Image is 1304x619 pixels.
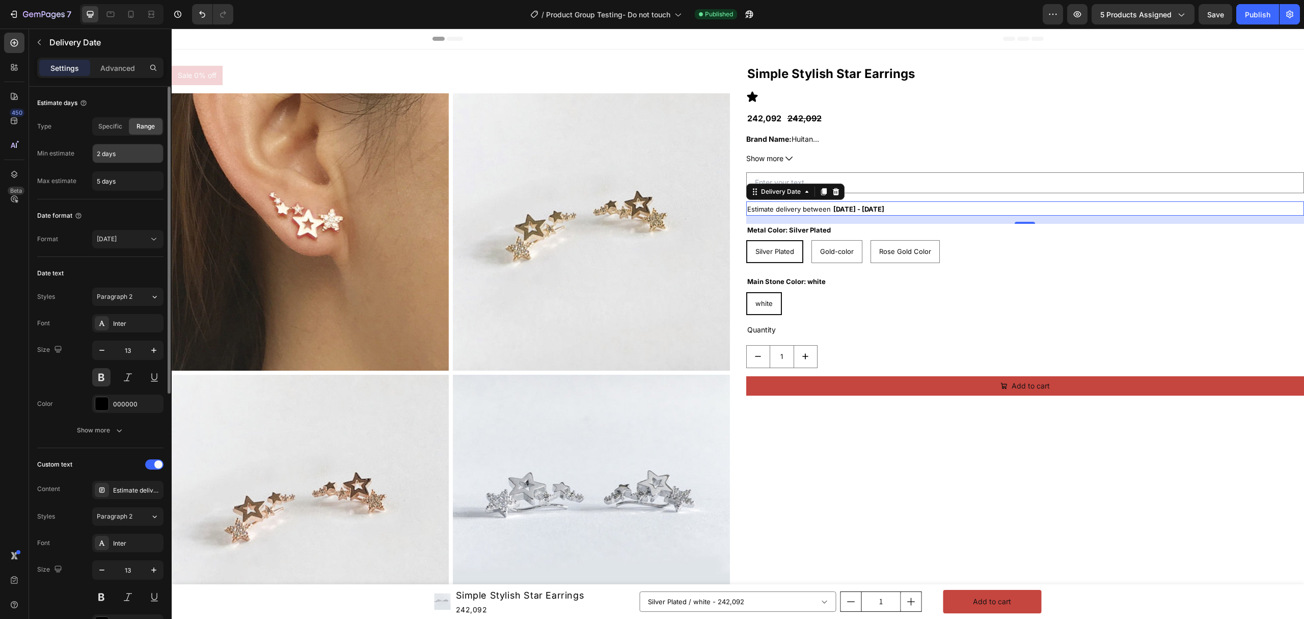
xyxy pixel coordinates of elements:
input: quantity [598,317,622,339]
span: Specific [98,122,122,131]
div: Custom text [37,460,72,469]
strong: Brand Name: [575,106,620,115]
div: Content [37,484,60,494]
div: 242,092 [283,575,414,587]
div: Font [37,538,50,548]
span: Rose Gold Color [708,219,759,227]
div: Font [37,319,50,328]
button: 5 products assigned [1092,4,1194,24]
button: increment [729,563,750,583]
div: Publish [1245,9,1270,20]
legend: Metal Color: Silver Plated [575,195,660,208]
span: [DATE] [97,235,117,243]
button: Paragraph 2 [92,507,164,526]
span: Estimate delivery between [576,176,659,185]
button: increment [622,317,645,339]
button: [DATE] [92,230,164,248]
button: Save [1199,4,1232,24]
div: Min estimate [37,149,74,158]
p: Settings [50,63,79,73]
span: 5 products assigned [1100,9,1172,20]
iframe: Design area [172,29,1304,619]
div: Styles [37,292,55,301]
div: Type [37,122,51,131]
button: Publish [1236,4,1279,24]
span: Paragraph 2 [97,292,132,301]
legend: Main Stone Color: white [575,247,655,260]
div: Date format [37,211,83,220]
div: Estimate delivery between [113,486,161,495]
div: Quantity [575,295,1133,308]
span: Product Group Testing- Do not touch [546,9,670,20]
span: Gold-color [648,219,682,227]
p: Advanced [100,63,135,73]
div: Styles [37,512,55,521]
input: Enter your text [575,144,1133,164]
div: 000000 [113,400,161,409]
div: Add to cart [840,352,878,363]
span: [DATE] - [DATE] [662,176,713,185]
div: Inter [113,319,161,328]
span: Range [137,122,155,131]
span: Paragraph 2 [97,512,132,521]
div: Estimate days [37,98,88,108]
input: Auto [93,172,163,190]
span: white [584,271,601,279]
div: Size [37,563,64,577]
span: / [541,9,544,20]
div: 450 [10,109,24,117]
span: Save [1207,10,1224,19]
p: 7 [67,8,71,20]
button: Show more [37,421,164,440]
div: Date text [37,269,64,278]
div: Beta [8,187,24,195]
div: Undo/Redo [192,4,233,24]
p: Delivery Date [49,36,159,48]
div: 242,092 [575,83,611,97]
button: decrement [669,563,690,583]
button: decrement [575,317,598,339]
div: Color [37,399,53,408]
button: Add to cart [575,348,1133,367]
span: Show more [575,124,612,136]
div: Show more [77,425,124,435]
div: Inter [113,539,161,548]
h1: Simple Stylish Star Earrings [283,559,414,575]
div: Add to cart [801,568,839,579]
span: Published [705,10,733,19]
span: Huitan [575,106,641,115]
div: Delivery Date [587,159,631,168]
button: Paragraph 2 [92,288,164,306]
div: 242,092 [615,83,651,97]
div: Size [37,343,64,357]
button: Add to cart [771,561,870,585]
span: Silver Plated [584,219,622,227]
div: Format [37,235,58,244]
input: Auto [93,144,163,163]
input: quantity [690,563,729,583]
h1: Simple Stylish Star Earrings [575,37,1133,54]
button: Show more [575,124,1133,136]
div: Max estimate [37,176,76,186]
button: 7 [4,4,76,24]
